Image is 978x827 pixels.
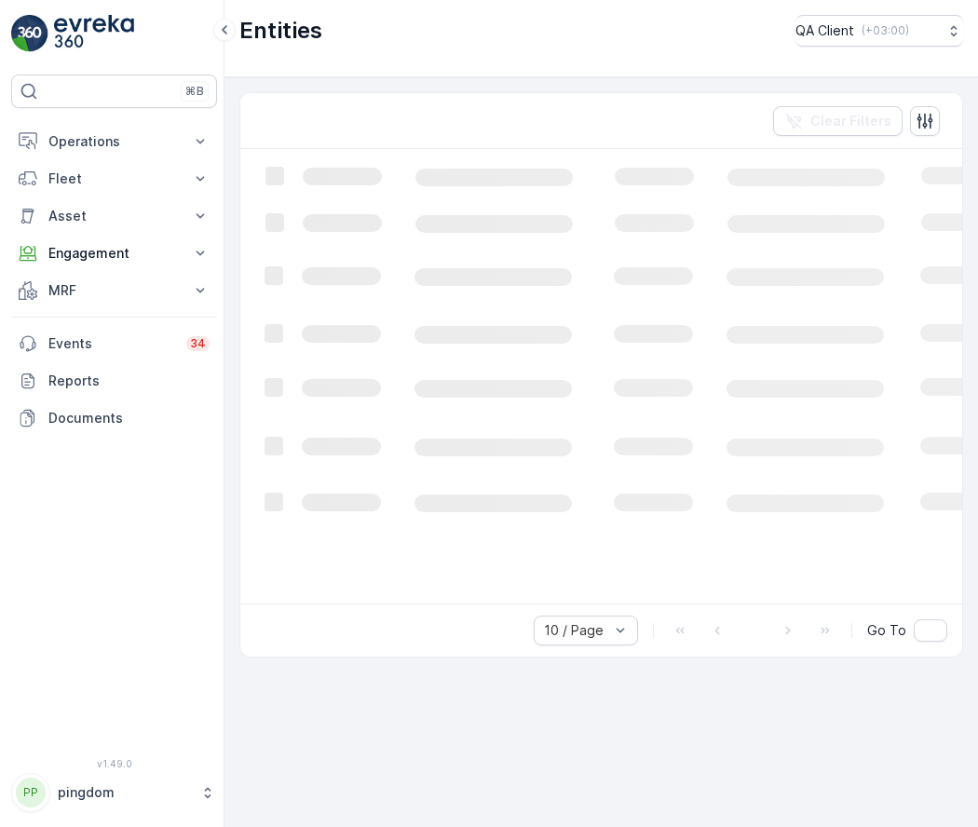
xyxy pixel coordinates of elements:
p: Engagement [48,244,180,263]
button: QA Client(+03:00) [795,15,963,47]
button: Clear Filters [773,106,903,136]
p: Entities [239,16,322,46]
div: PP [16,778,46,807]
p: ( +03:00 ) [862,23,909,38]
p: Fleet [48,169,180,188]
a: Reports [11,362,217,400]
p: pingdom [58,783,191,802]
p: ⌘B [185,84,204,99]
p: MRF [48,281,180,300]
p: Operations [48,132,180,151]
span: Go To [867,621,906,640]
span: v 1.49.0 [11,758,217,769]
button: Asset [11,197,217,235]
img: logo [11,15,48,52]
p: Documents [48,409,210,427]
img: logo_light-DOdMpM7g.png [54,15,134,52]
p: Asset [48,207,180,225]
a: Events34 [11,325,217,362]
a: Documents [11,400,217,437]
button: Engagement [11,235,217,272]
p: Reports [48,372,210,390]
button: MRF [11,272,217,309]
p: Events [48,334,175,353]
button: PPpingdom [11,773,217,812]
p: 34 [190,336,206,351]
p: Clear Filters [810,112,891,130]
button: Fleet [11,160,217,197]
button: Operations [11,123,217,160]
p: QA Client [795,21,854,40]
